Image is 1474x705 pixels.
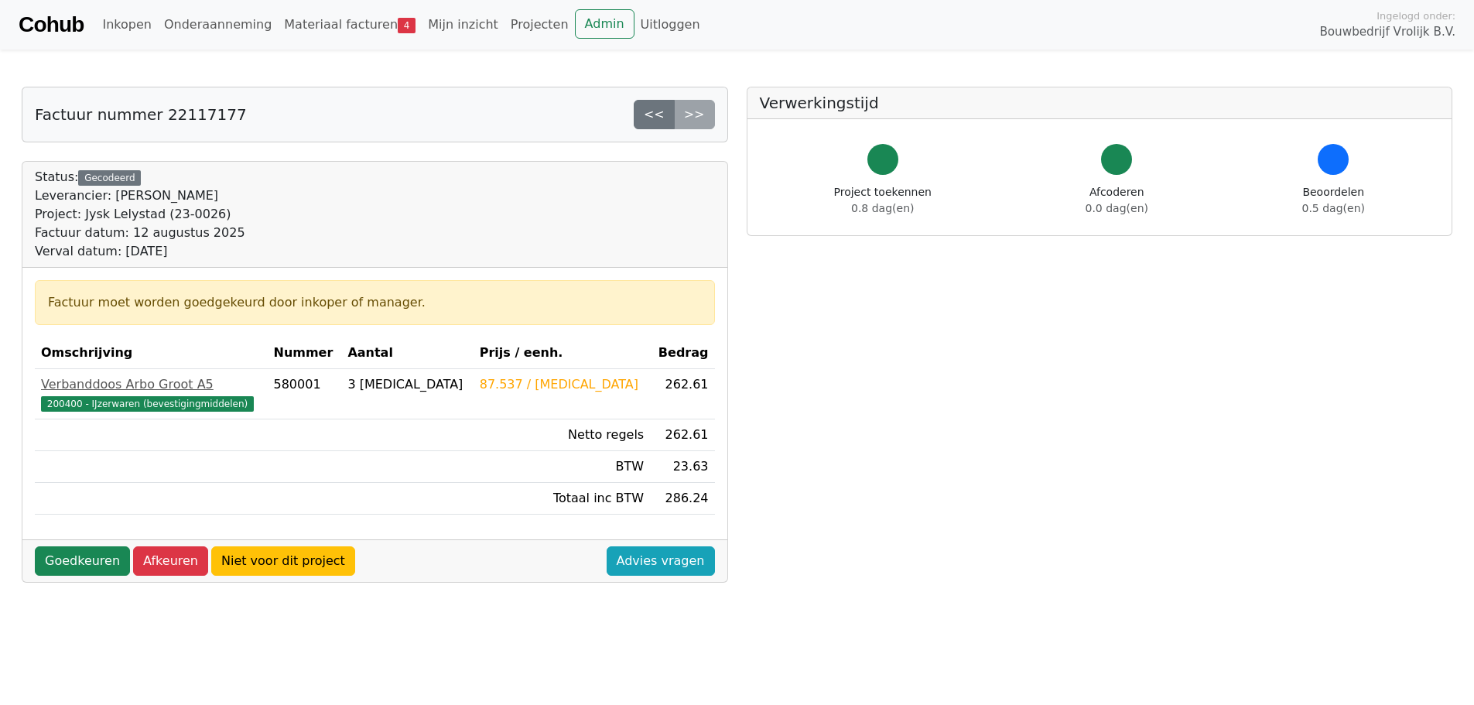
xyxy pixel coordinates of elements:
[650,451,714,483] td: 23.63
[35,337,267,369] th: Omschrijving
[1377,9,1455,23] span: Ingelogd onder:
[650,337,714,369] th: Bedrag
[19,6,84,43] a: Cohub
[851,202,914,214] span: 0.8 dag(en)
[650,483,714,515] td: 286.24
[634,9,706,40] a: Uitloggen
[35,205,245,224] div: Project: Jysk Lelystad (23-0026)
[35,224,245,242] div: Factuur datum: 12 augustus 2025
[1086,184,1148,217] div: Afcoderen
[35,546,130,576] a: Goedkeuren
[474,483,650,515] td: Totaal inc BTW
[347,375,467,394] div: 3 [MEDICAL_DATA]
[158,9,278,40] a: Onderaanneming
[575,9,634,39] a: Admin
[1086,202,1148,214] span: 0.0 dag(en)
[474,419,650,451] td: Netto regels
[78,170,141,186] div: Gecodeerd
[422,9,504,40] a: Mijn inzicht
[35,242,245,261] div: Verval datum: [DATE]
[607,546,715,576] a: Advies vragen
[41,375,261,394] div: Verbanddoos Arbo Groot A5
[474,337,650,369] th: Prijs / eenh.
[35,105,247,124] h5: Factuur nummer 22117177
[650,369,714,419] td: 262.61
[398,18,416,33] span: 4
[48,293,702,312] div: Factuur moet worden goedgekeurd door inkoper of manager.
[1319,23,1455,41] span: Bouwbedrijf Vrolijk B.V.
[634,100,675,129] a: <<
[41,375,261,412] a: Verbanddoos Arbo Groot A5200400 - IJzerwaren (bevestigingmiddelen)
[133,546,208,576] a: Afkeuren
[504,9,575,40] a: Projecten
[35,187,245,205] div: Leverancier: [PERSON_NAME]
[480,375,644,394] div: 87.537 / [MEDICAL_DATA]
[35,168,245,261] div: Status:
[267,337,341,369] th: Nummer
[278,9,422,40] a: Materiaal facturen4
[474,451,650,483] td: BTW
[1302,202,1365,214] span: 0.5 dag(en)
[341,337,473,369] th: Aantal
[211,546,355,576] a: Niet voor dit project
[834,184,932,217] div: Project toekennen
[267,369,341,419] td: 580001
[96,9,157,40] a: Inkopen
[650,419,714,451] td: 262.61
[1302,184,1365,217] div: Beoordelen
[41,396,254,412] span: 200400 - IJzerwaren (bevestigingmiddelen)
[760,94,1440,112] h5: Verwerkingstijd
